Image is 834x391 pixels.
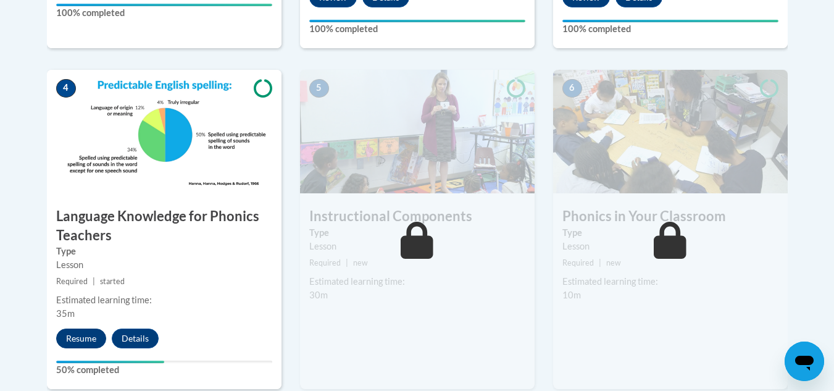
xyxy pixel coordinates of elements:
div: Lesson [56,258,272,272]
img: Course Image [47,70,281,193]
div: Your progress [56,361,164,363]
div: Estimated learning time: [562,275,778,288]
span: | [346,258,348,267]
div: Your progress [562,20,778,22]
label: Type [56,245,272,258]
label: 100% completed [309,22,525,36]
label: 100% completed [562,22,778,36]
span: 4 [56,79,76,98]
span: | [599,258,601,267]
span: started [100,277,125,286]
label: Type [562,226,778,240]
div: Lesson [309,240,525,253]
div: Your progress [309,20,525,22]
div: Estimated learning time: [56,293,272,307]
label: 50% completed [56,363,272,377]
img: Course Image [300,70,535,193]
label: Type [309,226,525,240]
span: Required [562,258,594,267]
span: new [353,258,368,267]
div: Lesson [562,240,778,253]
h3: Phonics in Your Classroom [553,207,788,226]
span: 30m [309,290,328,300]
img: Course Image [553,70,788,193]
button: Details [112,329,159,348]
span: new [606,258,621,267]
button: Resume [56,329,106,348]
span: Required [56,277,88,286]
span: | [93,277,95,286]
h3: Language Knowledge for Phonics Teachers [47,207,281,245]
span: Required [309,258,341,267]
label: 100% completed [56,6,272,20]
span: 5 [309,79,329,98]
span: 35m [56,308,75,319]
span: 6 [562,79,582,98]
div: Estimated learning time: [309,275,525,288]
iframe: Button to launch messaging window [785,342,824,381]
div: Your progress [56,4,272,6]
span: 10m [562,290,581,300]
h3: Instructional Components [300,207,535,226]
